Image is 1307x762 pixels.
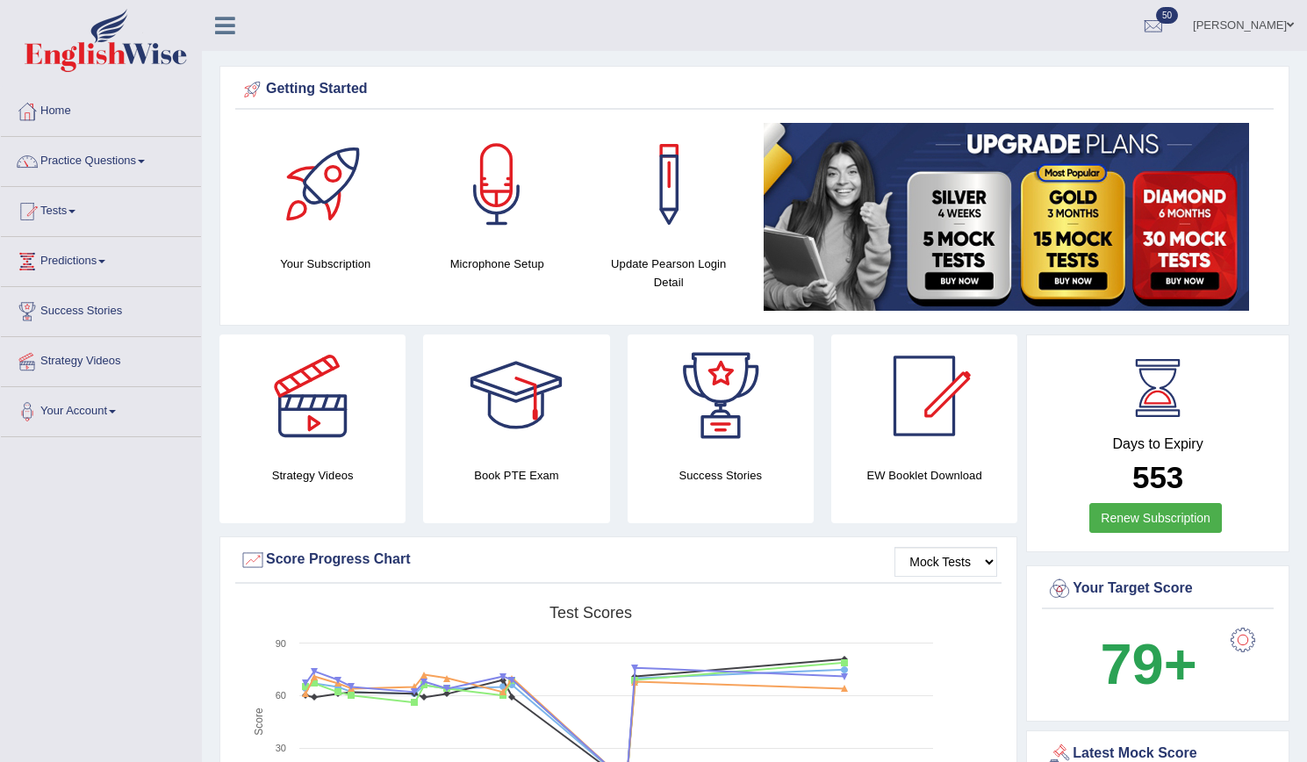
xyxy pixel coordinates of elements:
a: Tests [1,187,201,231]
a: Success Stories [1,287,201,331]
h4: Days to Expiry [1046,436,1269,452]
img: small5.jpg [764,123,1249,311]
h4: Success Stories [628,466,814,485]
b: 553 [1132,460,1183,494]
tspan: Score [253,708,265,736]
h4: Book PTE Exam [423,466,609,485]
a: Renew Subscription [1089,503,1222,533]
text: 60 [276,690,286,701]
tspan: Test scores [549,604,632,622]
div: Getting Started [240,76,1269,103]
b: 79+ [1100,632,1196,696]
div: Your Target Score [1046,576,1269,602]
a: Home [1,87,201,131]
h4: Strategy Videos [219,466,406,485]
h4: Microphone Setup [420,255,575,273]
a: Your Account [1,387,201,431]
div: Score Progress Chart [240,547,997,573]
h4: EW Booklet Download [831,466,1017,485]
text: 30 [276,743,286,753]
a: Strategy Videos [1,337,201,381]
text: 90 [276,638,286,649]
a: Practice Questions [1,137,201,181]
h4: Your Subscription [248,255,403,273]
span: 50 [1156,7,1178,24]
a: Predictions [1,237,201,281]
h4: Update Pearson Login Detail [592,255,746,291]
